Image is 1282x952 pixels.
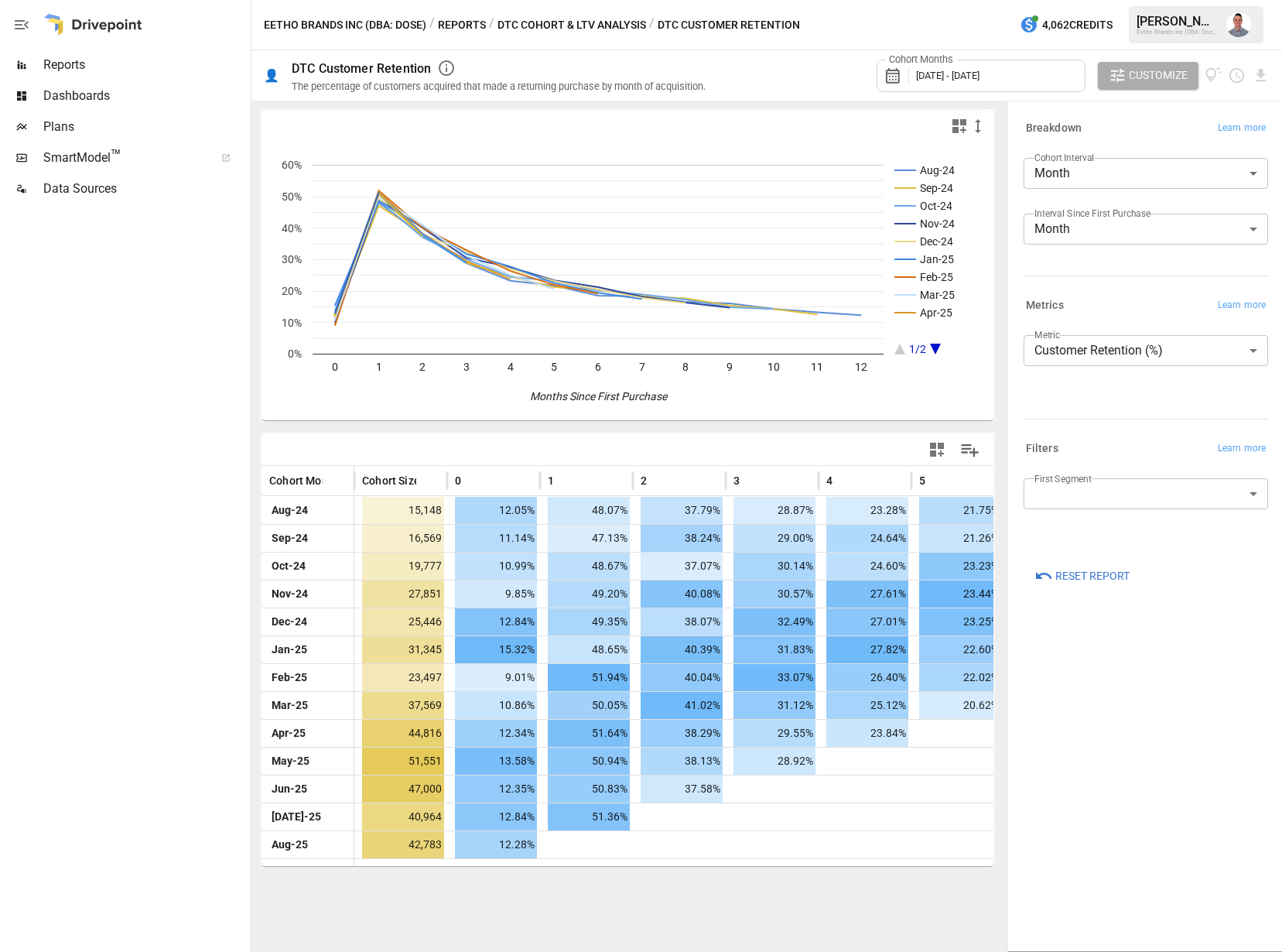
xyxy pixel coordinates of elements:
[362,636,444,663] span: 31,345
[362,580,444,608] span: 27,851
[508,361,514,373] text: 4
[1026,440,1058,457] h6: Filters
[826,580,908,608] span: 27.61%
[264,68,279,83] div: 👤
[826,608,908,635] span: 27.01%
[920,306,952,319] text: Apr-25
[952,433,987,467] button: Manage Columns
[455,553,537,580] span: 10.99%
[362,748,444,775] span: 51,551
[682,361,689,373] text: 8
[1228,67,1246,84] button: Schedule report
[733,473,740,488] span: 3
[1024,562,1140,590] button: Reset Report
[1034,472,1092,485] label: First Segment
[548,473,554,488] span: 1
[641,748,723,775] span: 38.13%
[282,190,302,203] text: 50%
[641,497,723,524] span: 37.79%
[362,473,420,488] span: Cohort Size
[733,608,815,635] span: 32.49%
[920,289,955,301] text: Mar-25
[641,608,723,635] span: 38.07%
[497,15,646,35] button: DTC Cohort & LTV Analysis
[920,217,955,230] text: Nov-24
[919,692,1001,719] span: 20.62%
[811,361,823,373] text: 11
[438,15,486,35] button: Reports
[362,720,444,747] span: 44,816
[834,470,856,491] button: Sort
[429,15,435,35] div: /
[332,361,338,373] text: 0
[455,497,537,524] span: 12.05%
[362,525,444,552] span: 16,569
[641,553,723,580] span: 37.07%
[455,473,461,488] span: 0
[269,636,309,663] span: Jan-25
[826,636,908,663] span: 27.82%
[920,182,953,194] text: Sep-24
[641,776,723,803] span: 37.58%
[1218,441,1266,457] span: Learn more
[362,692,444,719] span: 37,569
[269,664,309,691] span: Feb-25
[269,580,310,608] span: Nov-24
[455,692,537,719] span: 10.86%
[919,580,1001,608] span: 23.44%
[1014,11,1119,39] button: 4,062Credits
[282,317,302,329] text: 10%
[269,831,310,858] span: Aug-25
[455,608,537,635] span: 12.84%
[548,525,630,552] span: 47.13%
[1026,297,1064,314] h6: Metrics
[733,692,815,719] span: 31.12%
[548,776,630,803] span: 50.83%
[455,831,537,858] span: 12.28%
[269,473,338,488] span: Cohort Month
[43,118,248,136] span: Plans
[262,142,993,420] svg: A chart.
[733,497,815,524] span: 28.87%
[418,470,439,491] button: Sort
[919,608,1001,635] span: 23.25%
[1024,214,1268,245] div: Month
[1024,335,1268,366] div: Customer Retention (%)
[649,15,655,35] div: /
[548,692,630,719] span: 50.05%
[43,149,204,167] span: SmartModel
[455,525,537,552] span: 11.14%
[362,664,444,691] span: 23,497
[733,525,815,552] span: 29.00%
[282,285,302,297] text: 20%
[641,525,723,552] span: 38.24%
[909,343,926,355] text: 1/2
[269,497,310,524] span: Aug-24
[919,497,1001,524] span: 21.75%
[733,748,815,775] span: 28.92%
[1137,29,1217,36] div: Eetho Brands Inc (DBA: Dose)
[455,664,537,691] span: 9.01%
[43,87,248,105] span: Dashboards
[362,608,444,635] span: 25,446
[1226,12,1251,37] img: Charles Pich
[282,222,302,235] text: 40%
[648,470,670,491] button: Sort
[733,553,815,580] span: 30.14%
[269,553,308,580] span: Oct-24
[1034,207,1150,220] label: Interval Since First Purchase
[641,580,723,608] span: 40.08%
[1034,151,1094,164] label: Cohort Interval
[551,361,557,373] text: 5
[920,200,952,212] text: Oct-24
[269,803,323,830] span: [DATE]-25
[920,164,955,176] text: Aug-24
[733,636,815,663] span: 31.83%
[455,748,537,775] span: 13.58%
[641,636,723,663] span: 40.39%
[269,748,312,775] span: May-25
[920,253,954,265] text: Jan-25
[548,608,630,635] span: 49.35%
[1205,62,1222,90] button: View documentation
